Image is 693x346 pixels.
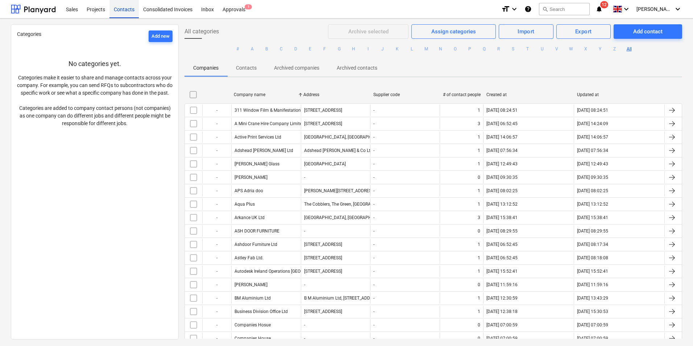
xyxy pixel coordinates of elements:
button: Q [480,45,489,53]
button: Z [610,45,619,53]
div: [DATE] 13:43:29 [577,296,608,301]
button: R [494,45,503,53]
div: 0 [478,175,480,180]
div: - [373,148,374,153]
button: D [291,45,300,53]
div: 1 [478,188,480,193]
button: V [552,45,561,53]
div: - [373,108,374,113]
div: [DATE] 12:49:43 [486,161,518,166]
div: - [202,104,231,116]
div: [PERSON_NAME] Glass [235,161,279,166]
div: Import [518,27,535,36]
button: Import [499,24,553,39]
div: 1 [478,296,480,301]
div: - [202,239,231,250]
div: 0 [478,228,480,234]
span: All categories [184,27,219,36]
i: keyboard_arrow_down [510,5,519,13]
button: J [378,45,387,53]
div: [DATE] 09:30:35 [486,175,518,180]
iframe: Chat Widget [657,311,693,346]
div: ASH DOOR FURNITURE [235,228,279,234]
i: Knowledge base [524,5,532,13]
div: - [373,135,374,140]
div: [DATE] 15:52:41 [486,269,518,274]
div: Aqua Plus [235,202,255,207]
div: Ashdoor Furniture Ltd [235,242,277,247]
div: 0 [478,282,480,287]
div: - [373,121,374,126]
button: T [523,45,532,53]
div: BM Aluminium Ltd [235,296,271,301]
button: X [581,45,590,53]
div: [DATE] 12:30:59 [486,296,518,301]
div: [DATE] 07:56:34 [577,148,608,153]
div: [STREET_ADDRESS] [304,309,342,314]
div: Updated at [577,92,662,97]
div: - [373,322,374,328]
div: Astley Fab Ltd. [235,255,263,260]
p: Contacts [236,64,257,72]
button: E [306,45,315,53]
div: [GEOGRAPHIC_DATA], [GEOGRAPHIC_DATA], [GEOGRAPHIC_DATA] [304,135,433,140]
p: Companies [193,64,219,72]
div: [DATE] 14:06:57 [577,135,608,140]
div: [PERSON_NAME] [235,175,267,180]
div: Active Print Services Ltd [235,135,281,140]
div: [DATE] 15:38:41 [486,215,518,220]
span: Categories [17,31,41,37]
div: [PERSON_NAME] [235,282,267,287]
div: Add contact [633,27,663,36]
span: [PERSON_NAME] Booree [636,6,673,12]
div: Arkance UK Ltd [235,215,265,220]
div: - [202,131,231,143]
button: W [567,45,576,53]
div: Adshead [PERSON_NAME] Ltd [235,148,293,153]
div: - [202,306,231,317]
div: 1 [478,309,480,314]
div: [DATE] 14:06:57 [486,135,518,140]
button: I [364,45,373,53]
div: - [373,228,374,234]
div: - [373,282,374,287]
p: Categories make it easier to share and manage contacts across your company. For example, you can ... [17,74,173,127]
div: 1 [478,148,480,153]
button: G [335,45,344,53]
div: 1 [478,242,480,247]
div: Export [575,27,592,36]
div: 1 [478,269,480,274]
div: - [373,161,374,166]
div: Company name [234,92,298,97]
span: 12 [600,1,608,8]
div: - [304,336,305,341]
div: 1 [478,161,480,166]
button: P [465,45,474,53]
div: [DATE] 15:38:41 [577,215,608,220]
div: [STREET_ADDRESS] [304,121,342,126]
div: [DATE] 13:12:52 [486,202,518,207]
div: [GEOGRAPHIC_DATA], [GEOGRAPHIC_DATA][PERSON_NAME] [304,215,422,220]
div: Address [303,92,367,97]
div: - [202,212,231,223]
button: H [349,45,358,53]
button: B [262,45,271,53]
div: [DATE] 15:52:41 [577,269,608,274]
div: Supplier code [373,92,437,97]
div: 1 [478,108,480,113]
button: Y [596,45,605,53]
button: Add new [149,30,173,42]
p: No categories yet. [17,59,173,68]
div: 311 Window Film & Manifestation Ltd [235,108,308,113]
div: Adshead [PERSON_NAME] & Co Ltd, [GEOGRAPHIC_DATA] [304,148,416,153]
button: Search [539,3,590,15]
div: 3 [478,215,480,220]
div: - [202,279,231,291]
button: N [436,45,445,53]
div: - [202,118,231,129]
div: - [304,282,305,287]
div: [STREET_ADDRESS] [304,242,342,247]
div: Companies Hosue [235,322,271,328]
div: - [373,202,374,207]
